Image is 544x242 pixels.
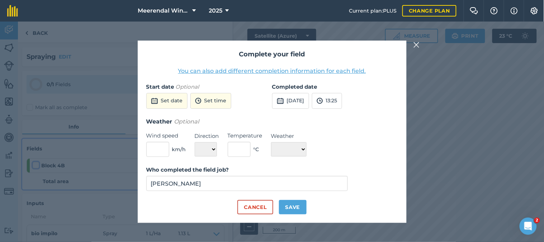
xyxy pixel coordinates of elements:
img: svg+xml;base64,PD94bWwgdmVyc2lvbj0iMS4wIiBlbmNvZGluZz0idXRmLTgiPz4KPCEtLSBHZW5lcmF0b3I6IEFkb2JlIE... [151,97,158,105]
img: svg+xml;base64,PHN2ZyB4bWxucz0iaHR0cDovL3d3dy53My5vcmcvMjAwMC9zdmciIHdpZHRoPSIxNyIgaGVpZ2h0PSIxNy... [511,6,518,15]
label: Wind speed [146,131,186,140]
button: [DATE] [272,93,309,109]
em: Optional [176,83,199,90]
h2: Complete your field [146,49,398,60]
span: km/h [172,145,186,153]
button: Set date [146,93,188,109]
button: Cancel [237,200,273,214]
strong: Who completed the field job? [146,166,229,173]
a: Change plan [402,5,457,17]
img: svg+xml;base64,PHN2ZyB4bWxucz0iaHR0cDovL3d3dy53My5vcmcvMjAwMC9zdmciIHdpZHRoPSIyMiIgaGVpZ2h0PSIzMC... [413,41,420,49]
button: You can also add different completion information for each field. [178,67,366,75]
span: 2025 [209,6,223,15]
button: Save [279,200,307,214]
img: A cog icon [530,7,539,14]
label: Temperature [228,131,262,140]
img: fieldmargin Logo [7,5,18,17]
em: Optional [174,118,199,125]
img: svg+xml;base64,PD94bWwgdmVyc2lvbj0iMS4wIiBlbmNvZGluZz0idXRmLTgiPz4KPCEtLSBHZW5lcmF0b3I6IEFkb2JlIE... [277,97,284,105]
span: Meerendal Wine Estate [138,6,190,15]
span: 2 [534,218,540,223]
strong: Completed date [272,83,317,90]
span: ° C [254,145,259,153]
button: 13:25 [312,93,342,109]
img: A question mark icon [490,7,498,14]
img: svg+xml;base64,PD94bWwgdmVyc2lvbj0iMS4wIiBlbmNvZGluZz0idXRmLTgiPz4KPCEtLSBHZW5lcmF0b3I6IEFkb2JlIE... [195,97,202,105]
img: Two speech bubbles overlapping with the left bubble in the forefront [470,7,478,14]
label: Direction [195,132,219,140]
h3: Weather [146,117,398,126]
strong: Start date [146,83,174,90]
label: Weather [271,132,307,140]
button: Set time [190,93,231,109]
iframe: Intercom live chat [520,218,537,235]
img: svg+xml;base64,PD94bWwgdmVyc2lvbj0iMS4wIiBlbmNvZGluZz0idXRmLTgiPz4KPCEtLSBHZW5lcmF0b3I6IEFkb2JlIE... [317,97,323,105]
span: Current plan : PLUS [349,7,397,15]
